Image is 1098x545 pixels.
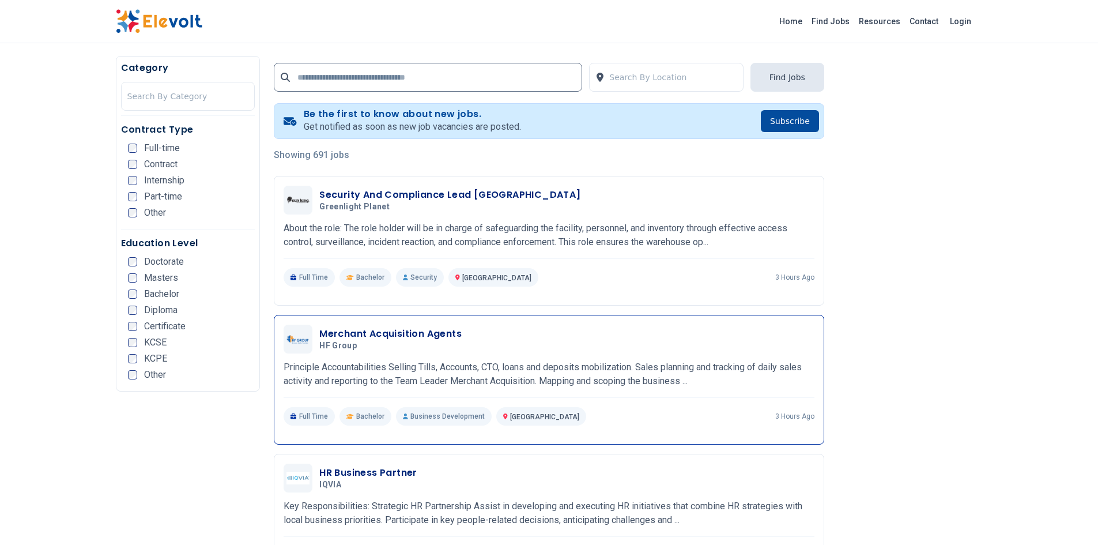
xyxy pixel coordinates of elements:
[121,61,255,75] h5: Category
[319,188,580,202] h3: Security And Compliance Lead [GEOGRAPHIC_DATA]
[319,202,390,212] span: Greenlight Planet
[510,413,579,421] span: [GEOGRAPHIC_DATA]
[304,120,521,134] p: Get notified as soon as new job vacancies are posted.
[396,407,492,426] p: Business Development
[286,472,310,485] img: IQVIA
[943,10,978,33] a: Login
[128,273,137,283] input: Masters
[284,221,814,249] p: About the role: The role holder will be in charge of safeguarding the facility, personnel, and in...
[144,208,166,217] span: Other
[284,407,335,426] p: Full Time
[128,144,137,153] input: Full-time
[144,370,166,379] span: Other
[144,176,184,185] span: Internship
[121,236,255,250] h5: Education Level
[761,110,819,132] button: Subscribe
[128,192,137,201] input: Part-time
[284,186,814,287] a: Greenlight PlanetSecurity And Compliance Lead [GEOGRAPHIC_DATA]Greenlight PlanetAbout the role: T...
[128,176,137,185] input: Internship
[121,123,255,137] h5: Contract Type
[286,335,310,344] img: HF Group
[128,257,137,266] input: Doctorate
[128,160,137,169] input: Contract
[775,12,807,31] a: Home
[905,12,943,31] a: Contact
[128,322,137,331] input: Certificate
[128,306,137,315] input: Diploma
[284,325,814,426] a: HF GroupMerchant Acquisition AgentsHF GroupPrinciple Accountabilities Selling Tills, Accounts, CT...
[284,268,335,287] p: Full Time
[128,354,137,363] input: KCPE
[144,354,167,363] span: KCPE
[284,499,814,527] p: Key Responsibilities: Strategic HR Partnership Assist in developing and executing HR initiatives ...
[128,338,137,347] input: KCSE
[319,341,357,351] span: HF Group
[144,144,180,153] span: Full-time
[144,273,178,283] span: Masters
[304,108,521,120] h4: Be the first to know about new jobs.
[144,160,178,169] span: Contract
[775,412,814,421] p: 3 hours ago
[284,360,814,388] p: Principle Accountabilities Selling Tills, Accounts, CTO, loans and deposits mobilization. Sales p...
[775,273,814,282] p: 3 hours ago
[274,148,824,162] p: Showing 691 jobs
[319,480,341,490] span: IQVIA
[319,327,462,341] h3: Merchant Acquisition Agents
[356,273,384,282] span: Bachelor
[144,290,179,299] span: Bachelor
[128,208,137,217] input: Other
[144,322,186,331] span: Certificate
[144,257,184,266] span: Doctorate
[396,268,444,287] p: Security
[286,196,310,204] img: Greenlight Planet
[319,466,417,480] h3: HR Business Partner
[462,274,531,282] span: [GEOGRAPHIC_DATA]
[116,9,202,33] img: Elevolt
[128,370,137,379] input: Other
[144,338,167,347] span: KCSE
[356,412,384,421] span: Bachelor
[838,102,983,448] iframe: Advertisement
[144,192,182,201] span: Part-time
[128,290,137,299] input: Bachelor
[144,306,178,315] span: Diploma
[854,12,905,31] a: Resources
[750,63,824,92] button: Find Jobs
[807,12,854,31] a: Find Jobs
[1040,490,1098,545] iframe: Chat Widget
